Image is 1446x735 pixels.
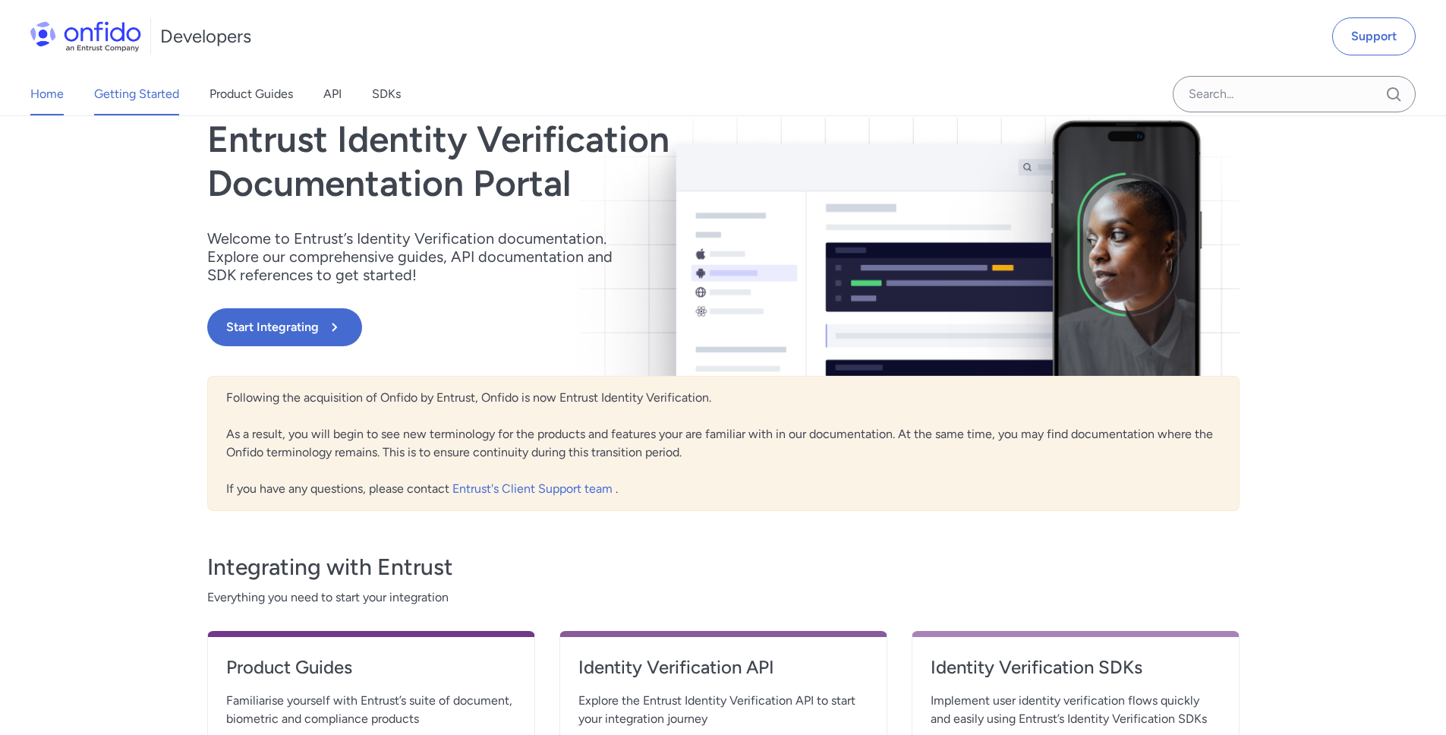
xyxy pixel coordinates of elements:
[207,118,930,205] h1: Entrust Identity Verification Documentation Portal
[207,552,1240,582] h3: Integrating with Entrust
[931,655,1221,680] h4: Identity Verification SDKs
[207,308,362,346] button: Start Integrating
[30,21,141,52] img: Onfido Logo
[207,588,1240,607] span: Everything you need to start your integration
[1173,76,1416,112] input: Onfido search input field
[207,308,930,346] a: Start Integrating
[160,24,251,49] h1: Developers
[207,376,1240,511] div: Following the acquisition of Onfido by Entrust, Onfido is now Entrust Identity Verification. As a...
[931,655,1221,692] a: Identity Verification SDKs
[578,692,868,728] span: Explore the Entrust Identity Verification API to start your integration journey
[578,655,868,680] h4: Identity Verification API
[1332,17,1416,55] a: Support
[323,73,342,115] a: API
[209,73,293,115] a: Product Guides
[372,73,401,115] a: SDKs
[94,73,179,115] a: Getting Started
[931,692,1221,728] span: Implement user identity verification flows quickly and easily using Entrust’s Identity Verificati...
[226,655,516,692] a: Product Guides
[226,692,516,728] span: Familiarise yourself with Entrust’s suite of document, biometric and compliance products
[578,655,868,692] a: Identity Verification API
[452,481,616,496] a: Entrust's Client Support team
[207,229,632,284] p: Welcome to Entrust’s Identity Verification documentation. Explore our comprehensive guides, API d...
[226,655,516,680] h4: Product Guides
[30,73,64,115] a: Home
